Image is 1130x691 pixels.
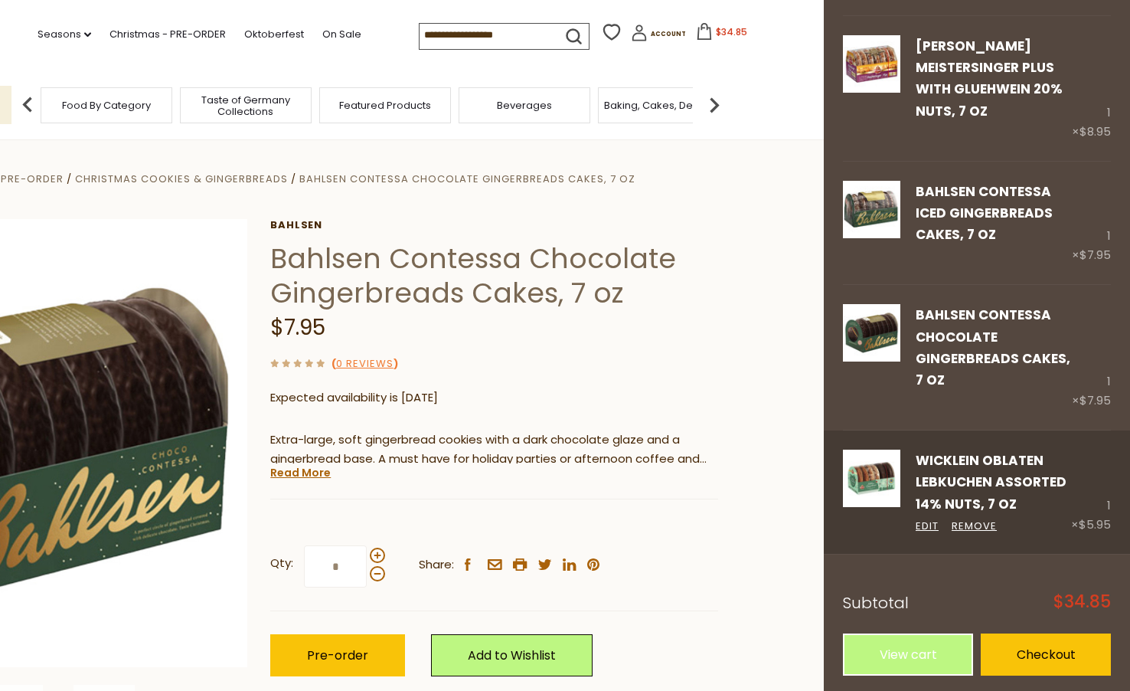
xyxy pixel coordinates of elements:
a: Taste of Germany Collections [185,94,307,117]
span: Subtotal [843,592,909,614]
img: Wicklein Oblaten Lebkuchen Assorted [843,450,900,507]
img: Bahlsen Contessa Chocolate Gingerbreads Cakes, 7 oz [843,304,900,362]
a: Wicklein Meistersinger Plus with Gluehwein 20% nuts, 7 oz [843,35,900,142]
a: [PERSON_NAME] Meistersinger Plus with Gluehwein 20% nuts, 7 oz [916,37,1063,120]
img: next arrow [699,90,730,120]
span: $34.85 [1053,594,1111,611]
a: Oktoberfest [244,26,304,43]
span: Account [651,30,686,38]
a: Edit [916,519,939,535]
a: Christmas Cookies & Gingerbreads [75,172,288,186]
span: Share: [419,555,454,575]
a: Checkout [981,634,1111,676]
span: $7.95 [1079,392,1111,408]
a: Add to Wishlist [431,634,593,676]
a: Christmas - PRE-ORDER [109,26,226,43]
a: Baking, Cakes, Desserts [604,100,723,111]
a: Bahlsen Contessa Iced Gingerbreads Cakes, 7 oz [916,182,1053,244]
img: Bahlsen Contessa Iced Gingerbreads Cakes, 7 oz [843,181,900,238]
div: 1 × [1071,450,1111,535]
a: Bahlsen Contessa Iced Gingerbreads Cakes, 7 oz [843,181,900,266]
a: Seasons [38,26,91,43]
p: Extra-large, soft gingerbread cookies with a dark chocolate glaze and a gingerbread base. A must ... [270,431,718,469]
img: Wicklein Meistersinger Plus with Gluehwein 20% nuts, 7 oz [843,35,900,93]
div: 1 × [1072,304,1111,411]
a: Bahlsen Contessa Chocolate Gingerbreads Cakes, 7 oz [299,172,635,186]
strong: Qty: [270,554,293,573]
h1: Bahlsen Contessa Chocolate Gingerbreads Cakes, 7 oz [270,241,718,310]
a: Wicklein Oblaten Lebkuchen Assorted 14% Nuts, 7 oz [916,451,1066,513]
a: Beverages [497,100,552,111]
span: $7.95 [270,313,325,342]
span: $5.95 [1079,516,1111,532]
button: $34.85 [689,23,754,46]
input: Qty: [304,545,367,588]
span: Pre-order [307,647,368,664]
div: 1 × [1072,181,1111,266]
div: 1 × [1072,35,1111,142]
span: $34.85 [716,25,747,38]
a: Bahlsen Contessa Chocolate Gingerbreads Cakes, 7 oz [916,306,1070,389]
a: 0 Reviews [336,356,394,372]
a: Account [631,25,686,47]
img: previous arrow [12,90,43,120]
span: $7.95 [1079,247,1111,263]
a: Remove [952,519,997,535]
a: Featured Products [339,100,431,111]
span: ( ) [331,356,398,371]
a: View cart [843,634,973,676]
a: Food By Category [62,100,151,111]
a: Bahlsen [270,219,718,231]
p: Expected availability is [DATE] [270,388,718,408]
a: Read More [270,465,331,480]
a: Bahlsen Contessa Chocolate Gingerbreads Cakes, 7 oz [843,304,900,411]
span: $8.95 [1079,123,1111,139]
button: Pre-order [270,634,405,676]
a: On Sale [322,26,361,43]
a: Wicklein Oblaten Lebkuchen Assorted [843,450,900,535]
